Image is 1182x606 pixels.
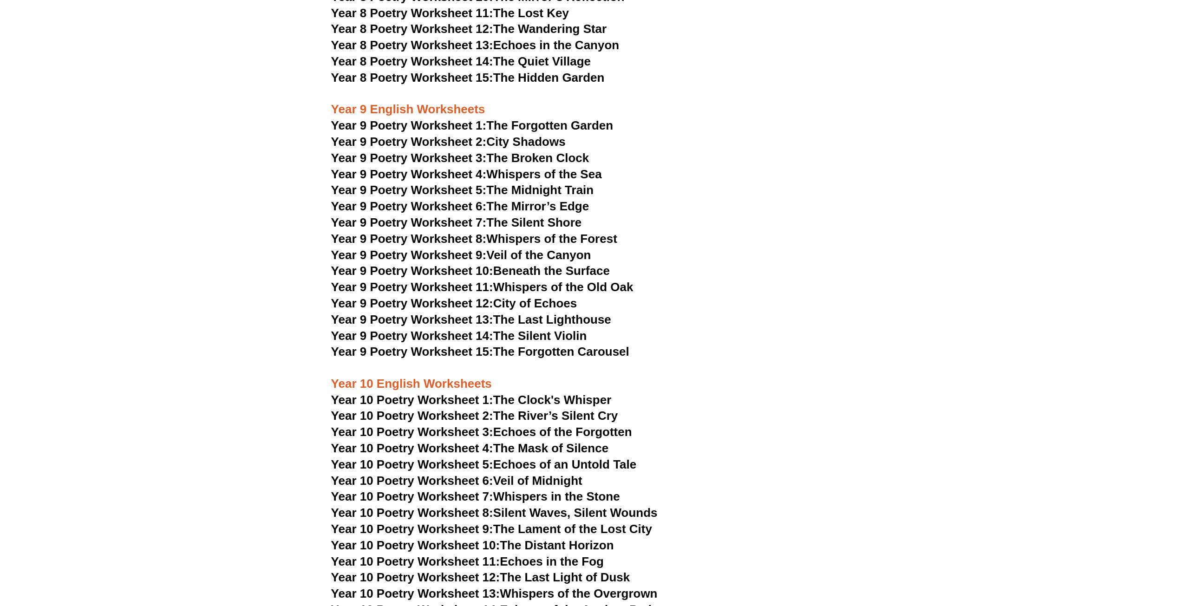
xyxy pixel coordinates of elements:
span: Year 9 Poetry Worksheet 4: [331,167,487,181]
span: Year 8 Poetry Worksheet 15: [331,71,493,85]
span: Year 10 Poetry Worksheet 7: [331,489,493,503]
span: Year 8 Poetry Worksheet 12: [331,22,493,36]
a: Year 10 Poetry Worksheet 6:Veil of Midnight [331,474,582,488]
span: Year 9 Poetry Worksheet 13: [331,313,493,326]
span: Year 8 Poetry Worksheet 13: [331,38,493,52]
a: Year 9 Poetry Worksheet 6:The Mirror’s Edge [331,199,589,213]
span: Year 10 Poetry Worksheet 10: [331,538,500,552]
a: Year 10 Poetry Worksheet 13:Whispers of the Overgrown [331,586,658,600]
a: Year 10 Poetry Worksheet 4:The Mask of Silence [331,441,608,455]
span: Year 8 Poetry Worksheet 11: [331,6,493,20]
iframe: Chat Widget [1027,501,1182,606]
a: Year 8 Poetry Worksheet 15:The Hidden Garden [331,71,605,85]
span: Year 9 Poetry Worksheet 3: [331,151,487,165]
span: Year 10 Poetry Worksheet 6: [331,474,493,488]
a: Year 9 Poetry Worksheet 3:The Broken Clock [331,151,589,165]
a: Year 8 Poetry Worksheet 14:The Quiet Village [331,54,591,68]
a: Year 10 Poetry Worksheet 8:Silent Waves, Silent Wounds [331,506,658,520]
span: Year 10 Poetry Worksheet 12: [331,570,500,584]
span: Year 9 Poetry Worksheet 7: [331,215,487,229]
span: Year 9 Poetry Worksheet 5: [331,183,487,197]
a: Year 9 Poetry Worksheet 14:The Silent Violin [331,329,587,343]
a: Year 9 Poetry Worksheet 7:The Silent Shore [331,215,582,229]
a: Year 8 Poetry Worksheet 13:Echoes in the Canyon [331,38,620,52]
span: Year 9 Poetry Worksheet 1: [331,118,487,132]
a: Year 9 Poetry Worksheet 2:City Shadows [331,135,566,149]
span: Year 10 Poetry Worksheet 1: [331,393,493,407]
span: Year 9 Poetry Worksheet 12: [331,296,493,310]
span: Year 10 Poetry Worksheet 9: [331,522,493,536]
span: Year 9 Poetry Worksheet 11: [331,280,493,294]
span: Year 9 Poetry Worksheet 15: [331,345,493,358]
a: Year 9 Poetry Worksheet 1:The Forgotten Garden [331,118,613,132]
a: Year 9 Poetry Worksheet 4:Whispers of the Sea [331,167,602,181]
span: Year 9 Poetry Worksheet 14: [331,329,493,343]
h3: Year 10 English Worksheets [331,360,851,392]
span: Year 9 Poetry Worksheet 2: [331,135,487,149]
a: Year 9 Poetry Worksheet 12:City of Echoes [331,296,577,310]
span: Year 10 Poetry Worksheet 4: [331,441,493,455]
a: Year 10 Poetry Worksheet 11:Echoes in the Fog [331,554,604,568]
span: Year 10 Poetry Worksheet 13: [331,586,500,600]
a: Year 10 Poetry Worksheet 7:Whispers in the Stone [331,489,620,503]
span: Year 10 Poetry Worksheet 11: [331,554,500,568]
a: Year 10 Poetry Worksheet 2:The River’s Silent Cry [331,409,618,423]
a: Year 10 Poetry Worksheet 3:Echoes of the Forgotten [331,425,632,439]
a: Year 10 Poetry Worksheet 5:Echoes of an Untold Tale [331,457,637,471]
a: Year 9 Poetry Worksheet 10:Beneath the Surface [331,264,610,278]
span: Year 9 Poetry Worksheet 6: [331,199,487,213]
a: Year 9 Poetry Worksheet 9:Veil of the Canyon [331,248,591,262]
a: Year 10 Poetry Worksheet 9:The Lament of the Lost City [331,522,652,536]
a: Year 10 Poetry Worksheet 12:The Last Light of Dusk [331,570,630,584]
a: Year 10 Poetry Worksheet 1:The Clock's Whisper [331,393,612,407]
a: Year 9 Poetry Worksheet 13:The Last Lighthouse [331,313,611,326]
span: Year 9 Poetry Worksheet 10: [331,264,493,278]
span: Year 9 Poetry Worksheet 9: [331,248,487,262]
a: Year 9 Poetry Worksheet 5:The Midnight Train [331,183,594,197]
span: Year 10 Poetry Worksheet 3: [331,425,493,439]
a: Year 9 Poetry Worksheet 15:The Forgotten Carousel [331,345,629,358]
h3: Year 9 English Worksheets [331,86,851,118]
a: Year 8 Poetry Worksheet 11:The Lost Key [331,6,569,20]
span: Year 8 Poetry Worksheet 14: [331,54,493,68]
a: Year 8 Poetry Worksheet 12:The Wandering Star [331,22,607,36]
span: Year 10 Poetry Worksheet 2: [331,409,493,423]
a: Year 10 Poetry Worksheet 10:The Distant Horizon [331,538,614,552]
a: Year 9 Poetry Worksheet 11:Whispers of the Old Oak [331,280,633,294]
span: Year 9 Poetry Worksheet 8: [331,232,487,246]
a: Year 9 Poetry Worksheet 8:Whispers of the Forest [331,232,617,246]
span: Year 10 Poetry Worksheet 5: [331,457,493,471]
span: Year 10 Poetry Worksheet 8: [331,506,493,520]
